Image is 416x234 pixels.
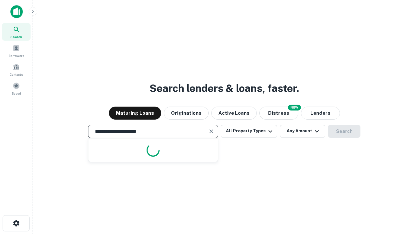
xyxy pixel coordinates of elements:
button: Search distressed loans with lien and other non-mortgage details. [259,107,298,120]
iframe: Chat Widget [383,182,416,213]
a: Borrowers [2,42,31,59]
button: Originations [164,107,209,120]
button: All Property Types [221,125,277,138]
span: Contacts [10,72,23,77]
button: Any Amount [280,125,325,138]
span: Search [10,34,22,39]
a: Search [2,23,31,41]
button: Active Loans [211,107,257,120]
a: Saved [2,80,31,97]
button: Lenders [301,107,340,120]
button: Clear [207,127,216,136]
div: NEW [288,105,301,110]
button: Maturing Loans [109,107,161,120]
img: capitalize-icon.png [10,5,23,18]
a: Contacts [2,61,31,78]
span: Borrowers [8,53,24,58]
h3: Search lenders & loans, faster. [149,81,299,96]
span: Saved [12,91,21,96]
